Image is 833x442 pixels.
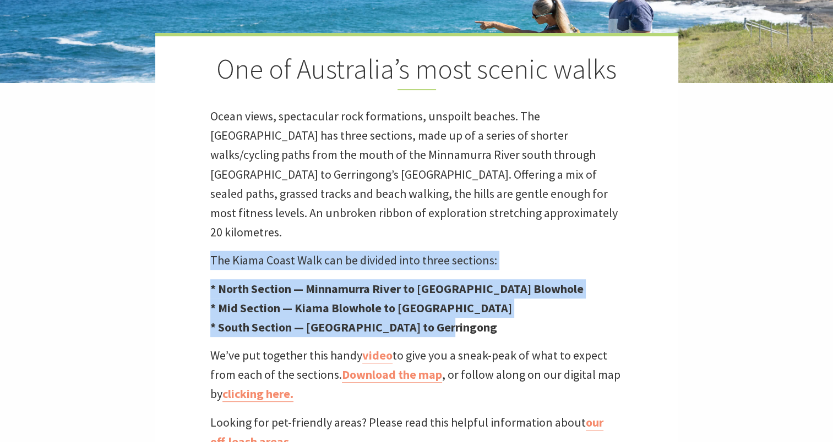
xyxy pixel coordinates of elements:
[210,300,512,316] strong: * Mid Section — Kiama Blowhole to [GEOGRAPHIC_DATA]
[210,346,623,404] p: We’ve put together this handy to give you a sneak-peak of what to expect from each of the section...
[210,251,623,270] p: The Kiama Coast Walk can be divided into three sections:
[342,367,442,383] a: Download the map
[222,386,293,402] a: clicking here.
[210,53,623,90] h2: One of Australia’s most scenic walks
[362,347,393,363] a: video
[210,107,623,242] p: Ocean views, spectacular rock formations, unspoilt beaches. The [GEOGRAPHIC_DATA] has three secti...
[210,319,497,335] strong: * South Section — [GEOGRAPHIC_DATA] to Gerringong
[210,281,584,296] strong: * North Section — Minnamurra River to [GEOGRAPHIC_DATA] Blowhole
